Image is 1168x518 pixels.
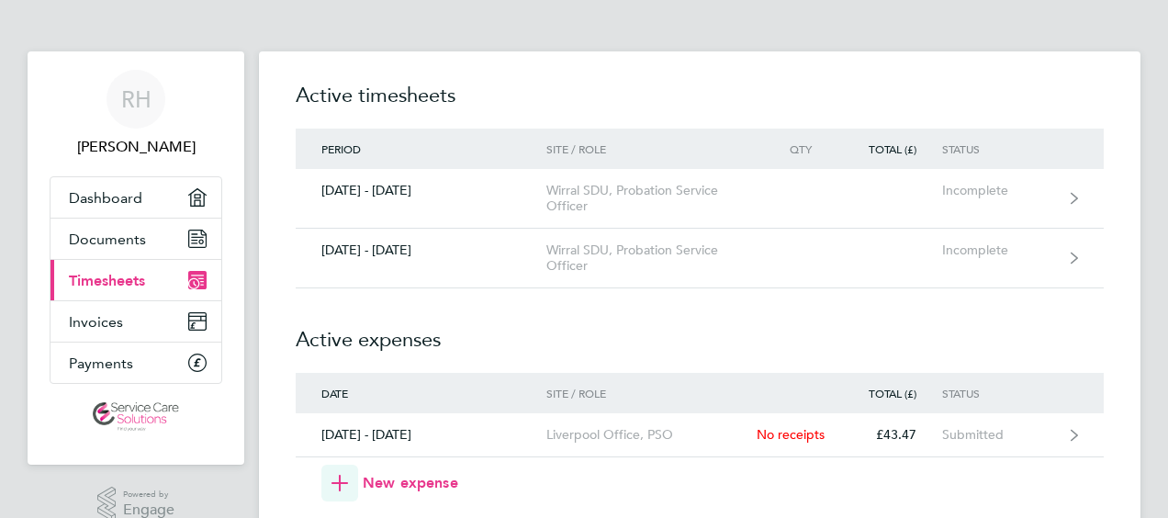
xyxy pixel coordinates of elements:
[51,177,221,218] a: Dashboard
[942,387,1055,400] div: Status
[296,427,546,443] div: [DATE] - [DATE]
[546,242,757,274] div: Wirral SDU, Probation Service Officer
[837,427,942,443] div: £43.47
[50,136,222,158] span: Rachel Heggarty
[296,242,546,258] div: [DATE] - [DATE]
[546,183,757,214] div: Wirral SDU, Probation Service Officer
[321,465,458,501] button: New expense
[296,387,546,400] div: Date
[69,355,133,372] span: Payments
[296,229,1104,288] a: [DATE] - [DATE]Wirral SDU, Probation Service OfficerIncomplete
[757,427,837,443] div: No receipts
[757,142,837,155] div: Qty
[51,301,221,342] a: Invoices
[93,402,179,432] img: servicecare-logo-retina.png
[51,260,221,300] a: Timesheets
[296,413,1104,457] a: [DATE] - [DATE]Liverpool Office, PSONo receipts£43.47Submitted
[28,51,244,465] nav: Main navigation
[942,242,1055,258] div: Incomplete
[50,402,222,432] a: Go to home page
[69,272,145,289] span: Timesheets
[51,219,221,259] a: Documents
[837,387,942,400] div: Total (£)
[50,70,222,158] a: RH[PERSON_NAME]
[69,189,142,207] span: Dashboard
[363,472,458,494] span: New expense
[837,142,942,155] div: Total (£)
[296,288,1104,373] h2: Active expenses
[296,183,546,198] div: [DATE] - [DATE]
[546,427,757,443] div: Liverpool Office, PSO
[123,502,174,518] span: Engage
[546,142,757,155] div: Site / Role
[69,231,146,248] span: Documents
[121,87,152,111] span: RH
[942,142,1055,155] div: Status
[296,81,1104,129] h2: Active timesheets
[69,313,123,331] span: Invoices
[51,343,221,383] a: Payments
[296,169,1104,229] a: [DATE] - [DATE]Wirral SDU, Probation Service OfficerIncomplete
[546,387,757,400] div: Site / Role
[123,487,174,502] span: Powered by
[321,141,361,156] span: Period
[942,427,1055,443] div: Submitted
[942,183,1055,198] div: Incomplete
